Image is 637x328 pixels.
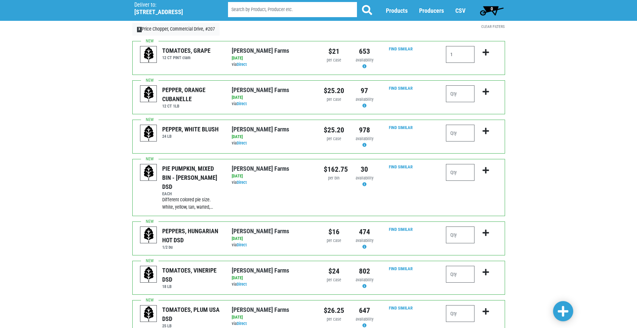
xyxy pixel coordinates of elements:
[232,267,289,274] a: [PERSON_NAME] Farms
[386,7,408,14] a: Products
[232,134,313,140] div: [DATE]
[237,321,247,326] a: Direct
[237,62,247,67] a: Direct
[232,281,313,288] div: via
[162,164,222,191] div: PIE PUMPKIN, MIXED BIN - [PERSON_NAME] DSD
[389,164,413,169] a: Find Similar
[134,8,211,16] h5: [STREET_ADDRESS]
[419,7,444,14] a: Producers
[232,86,289,93] a: [PERSON_NAME] Farms
[232,306,289,313] a: [PERSON_NAME] Farms
[237,242,247,247] a: Direct
[237,140,247,146] a: Direct
[389,86,413,91] a: Find Similar
[162,245,222,250] h6: 1/2 bu
[140,125,157,142] img: placeholder-variety-43d6402dacf2d531de610a020419775a.svg
[232,165,289,172] a: [PERSON_NAME] Farms
[354,164,375,175] div: 30
[324,266,344,277] div: $24
[232,236,313,242] div: [DATE]
[356,317,373,322] span: availability
[132,23,220,36] a: XPrice Chopper, Commercial Drive, #207
[137,27,142,32] span: X
[354,266,375,277] div: 802
[232,275,313,281] div: [DATE]
[232,94,313,101] div: [DATE]
[162,196,222,211] div: Different colored pie size. White, yellow, tan, warted,
[446,85,474,102] input: Qty
[324,136,344,142] div: per case
[324,305,344,316] div: $26.25
[446,266,474,283] input: Qty
[162,284,222,289] h6: 18 LB
[389,266,413,271] a: Find Similar
[232,173,313,179] div: [DATE]
[389,305,413,311] a: Find Similar
[140,305,157,322] img: placeholder-variety-43d6402dacf2d531de610a020419775a.svg
[354,46,375,57] div: 653
[232,179,313,186] div: via
[356,57,373,63] span: availability
[162,104,222,109] h6: 12 CT 1LB
[324,164,344,175] div: $162.75
[389,125,413,130] a: Find Similar
[354,305,375,316] div: 647
[140,227,157,244] img: placeholder-variety-43d6402dacf2d531de610a020419775a.svg
[389,46,413,51] a: Find Similar
[389,227,413,232] a: Find Similar
[140,86,157,102] img: placeholder-variety-43d6402dacf2d531de610a020419775a.svg
[324,175,344,181] div: per bin
[446,164,474,181] input: Qty
[237,282,247,287] a: Direct
[356,175,373,180] span: availability
[446,46,474,63] input: Qty
[140,266,157,283] img: placeholder-variety-43d6402dacf2d531de610a020419775a.svg
[162,55,211,60] h6: 12 CT PINT clam
[356,277,373,282] span: availability
[140,164,157,181] img: placeholder-variety-43d6402dacf2d531de610a020419775a.svg
[237,101,247,106] a: Direct
[232,228,289,235] a: [PERSON_NAME] Farms
[477,4,507,17] a: 0
[162,266,222,284] div: TOMATOES, VINERIPE DSD
[324,238,344,244] div: per case
[134,2,211,8] p: Deliver to:
[324,46,344,57] div: $21
[210,204,213,210] span: …
[446,227,474,243] input: Qty
[237,180,247,185] a: Direct
[356,97,373,102] span: availability
[232,140,313,147] div: via
[228,2,357,17] input: Search by Product, Producer etc.
[232,126,289,133] a: [PERSON_NAME] Farms
[481,24,505,29] a: Clear Filters
[354,227,375,237] div: 474
[455,7,465,14] a: CSV
[356,136,373,141] span: availability
[324,227,344,237] div: $16
[324,85,344,96] div: $25.20
[162,191,222,196] h6: EACH
[446,125,474,141] input: Qty
[140,46,157,63] img: placeholder-variety-43d6402dacf2d531de610a020419775a.svg
[324,96,344,103] div: per case
[324,316,344,323] div: per case
[232,101,313,107] div: via
[324,125,344,135] div: $25.20
[446,305,474,322] input: Qty
[232,47,289,54] a: [PERSON_NAME] Farms
[162,46,211,55] div: TOMATOES, GRAPE
[232,55,313,61] div: [DATE]
[162,85,222,104] div: PEPPER, ORANGE CUBANELLE
[162,134,219,139] h6: 24 LB
[324,277,344,283] div: per case
[232,314,313,321] div: [DATE]
[354,85,375,96] div: 97
[324,57,344,64] div: per case
[232,321,313,327] div: via
[354,125,375,135] div: 978
[162,125,219,134] div: PEPPER, WHITE BLUSH
[162,227,222,245] div: PEPPERS, HUNGARIAN HOT DSD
